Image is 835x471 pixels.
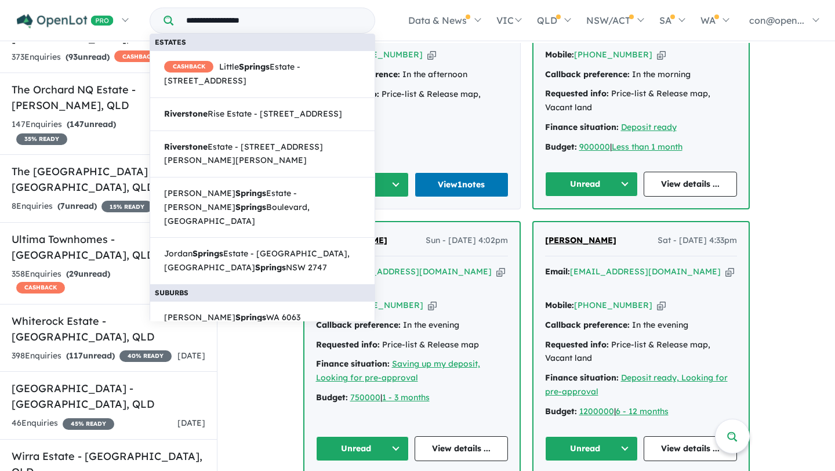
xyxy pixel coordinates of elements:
div: In the evening [545,318,737,332]
button: Unread [545,436,638,461]
div: 373 Enquir ies [12,50,163,64]
div: 358 Enquir ies [12,267,157,295]
div: In the afternoon [315,68,509,82]
a: Saving up my deposit, Looking for pre-approval [316,358,480,383]
a: Deposit ready [621,122,677,132]
button: Copy [428,299,437,311]
strong: Springs [193,248,223,259]
strong: Callback preference: [316,320,401,330]
strong: Riverstone [164,142,208,152]
strong: Springs [235,202,266,212]
a: View details ... [644,436,737,461]
strong: Springs [239,61,270,72]
h5: Ultima Townhomes - [GEOGRAPHIC_DATA] , QLD [12,231,205,263]
strong: ( unread) [66,52,110,62]
span: 29 [69,269,78,279]
a: [PERSON_NAME]SpringsWA 6063 [150,301,375,335]
strong: Springs [255,262,286,273]
a: Deposit ready, Looking for pre-approval [545,372,728,397]
a: [EMAIL_ADDRESS][DOMAIN_NAME] [341,266,492,277]
a: CASHBACKLittleSpringsEstate - [STREET_ADDRESS] [150,50,375,98]
a: [PERSON_NAME] [545,234,616,248]
a: [EMAIL_ADDRESS][DOMAIN_NAME] [570,266,721,277]
b: Suburbs [155,288,188,297]
span: 40 % READY [119,350,172,362]
span: 93 [68,52,78,62]
strong: ( unread) [66,269,110,279]
strong: Requested info: [545,339,609,350]
strong: Mobile: [545,49,574,60]
a: 1 - 3 months [382,392,430,403]
button: Copy [725,266,734,278]
span: CASHBACK [164,61,213,73]
strong: Budget: [316,392,348,403]
a: View1notes [415,172,509,197]
div: Price-list & Release map [316,338,508,352]
span: Estate - [STREET_ADDRESS][PERSON_NAME][PERSON_NAME] [164,140,361,168]
a: RiverstoneEstate - [STREET_ADDRESS][PERSON_NAME][PERSON_NAME] [150,131,375,178]
strong: Callback preference: [545,69,630,79]
a: View details ... [415,436,508,461]
button: Copy [496,266,505,278]
span: 147 [70,119,84,129]
a: [PHONE_NUMBER] [345,300,423,310]
strong: Springs [235,312,266,323]
h5: The [GEOGRAPHIC_DATA] - [GEOGRAPHIC_DATA] , QLD [12,164,205,195]
div: Price-list & Release map, Vacant land [545,338,737,366]
b: Estates [155,38,186,46]
span: Jordan Estate - [GEOGRAPHIC_DATA], [GEOGRAPHIC_DATA] NSW 2747 [164,247,361,275]
strong: Requested info: [545,88,609,99]
strong: ( unread) [57,201,97,211]
span: Sun - [DATE] 4:02pm [426,234,508,248]
a: [PERSON_NAME]SpringsEstate - [PERSON_NAME]SpringsBoulevard, [GEOGRAPHIC_DATA] [150,177,375,238]
div: In the morning [545,68,737,82]
button: Unread [545,172,638,197]
div: | [545,140,737,154]
span: Little Estate - [STREET_ADDRESS] [164,60,361,88]
a: 6 - 12 months [616,406,669,416]
div: 147 Enquir ies [12,118,162,146]
span: CASHBACK [16,282,65,294]
a: 750000 [350,392,380,403]
button: Unread [316,436,409,461]
span: 15 % READY [101,201,153,212]
div: In the evening [316,318,508,332]
a: 1200000 [579,406,614,416]
div: 8 Enquir ies [12,200,153,213]
span: 45 % READY [63,418,114,430]
span: 35 % READY [16,133,67,145]
div: 398 Enquir ies [12,349,172,363]
div: | [316,391,508,405]
strong: ( unread) [67,119,116,129]
strong: Finance situation: [545,372,619,383]
strong: Mobile: [545,300,574,310]
h5: Whiterock Estate - [GEOGRAPHIC_DATA] , QLD [12,313,205,345]
span: [DATE] [177,418,205,428]
a: View details ... [644,172,737,197]
span: 7 [60,201,65,211]
button: Copy [657,299,666,311]
span: [DATE] [177,350,205,361]
strong: Budget: [545,406,577,416]
u: 900000 [579,142,610,152]
strong: Finance situation: [545,122,619,132]
strong: Finance situation: [316,358,390,369]
div: Price-list & Release map, Vacant land [315,88,509,115]
div: Price-list & Release map, Vacant land [545,87,737,115]
a: JordanSpringsEstate - [GEOGRAPHIC_DATA], [GEOGRAPHIC_DATA]SpringsNSW 2747 [150,237,375,285]
strong: Springs [235,188,266,198]
strong: Requested info: [316,339,380,350]
strong: Email: [545,266,570,277]
a: [PHONE_NUMBER] [344,49,423,60]
h5: The Orchard NQ Estate - [PERSON_NAME] , QLD [12,82,205,113]
span: 117 [69,350,83,361]
img: Openlot PRO Logo White [17,14,114,28]
span: con@open... [749,15,804,26]
span: Rise Estate - [STREET_ADDRESS] [164,107,342,121]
